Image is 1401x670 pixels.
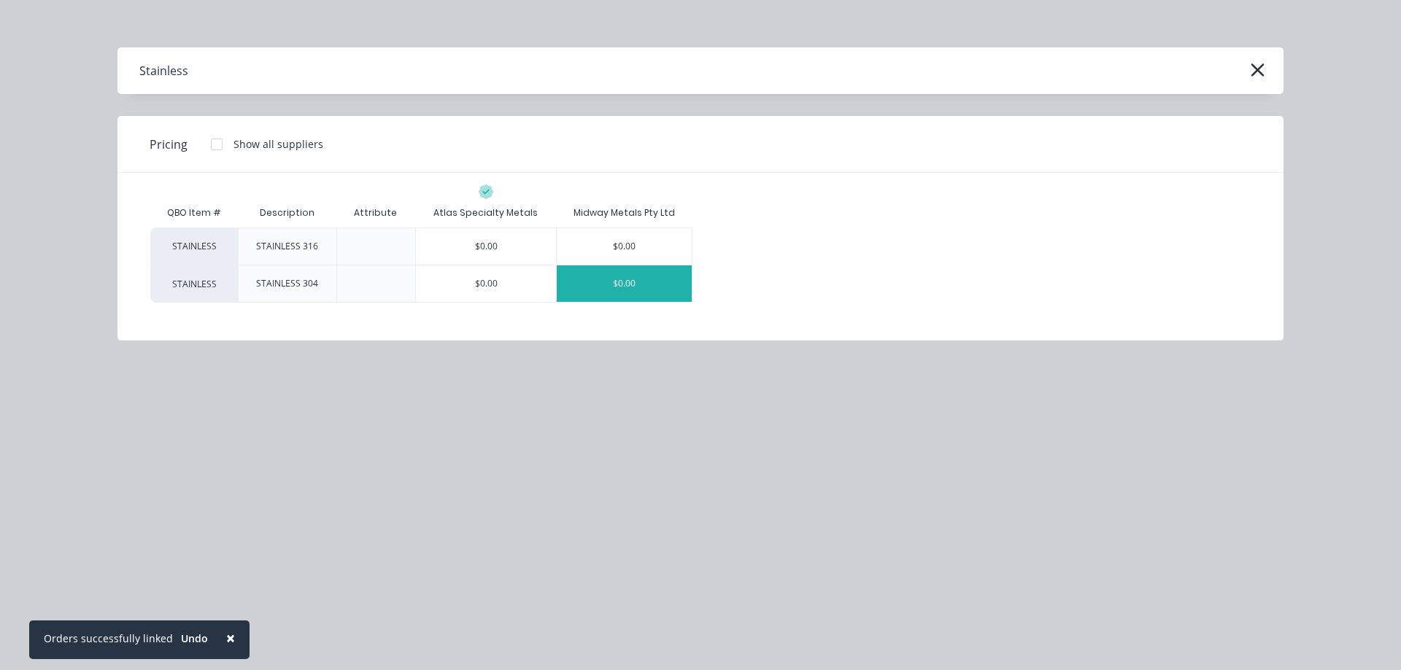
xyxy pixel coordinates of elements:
div: Midway Metals Pty Ltd [574,206,675,219]
div: STAINLESS [150,265,238,303]
button: Undo [173,628,216,650]
div: STAINLESS 304 [256,277,318,290]
div: Attribute [342,195,409,231]
div: QBO Item # [150,198,238,227]
span: × [226,628,235,648]
button: Close [212,620,250,655]
div: Show all suppliers [233,136,323,152]
div: STAINLESS [150,227,238,265]
div: Atlas Specialty Metals [433,206,538,219]
div: $0.00 [416,228,556,265]
div: Orders successfully linked [44,631,173,646]
div: $0.00 [557,265,692,302]
div: Description [248,195,326,231]
div: $0.00 [416,265,556,302]
div: $0.00 [557,228,692,265]
div: Stainless [139,62,188,79]
div: STAINLESS 316 [256,240,318,253]
span: Pricing [150,136,188,153]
